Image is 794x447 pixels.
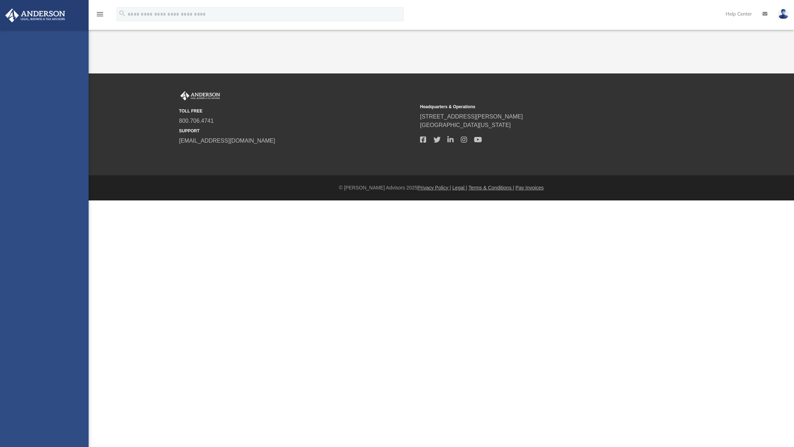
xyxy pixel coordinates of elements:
[420,122,511,128] a: [GEOGRAPHIC_DATA][US_STATE]
[515,185,543,191] a: Pay Invoices
[418,185,451,191] a: Privacy Policy |
[469,185,514,191] a: Terms & Conditions |
[179,118,214,124] a: 800.706.4741
[96,10,104,18] i: menu
[96,13,104,18] a: menu
[420,114,523,120] a: [STREET_ADDRESS][PERSON_NAME]
[3,9,67,22] img: Anderson Advisors Platinum Portal
[452,185,467,191] a: Legal |
[118,10,126,17] i: search
[179,108,415,114] small: TOLL FREE
[179,138,275,144] a: [EMAIL_ADDRESS][DOMAIN_NAME]
[420,104,656,110] small: Headquarters & Operations
[89,184,794,192] div: © [PERSON_NAME] Advisors 2025
[778,9,789,19] img: User Pic
[179,128,415,134] small: SUPPORT
[179,91,222,100] img: Anderson Advisors Platinum Portal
